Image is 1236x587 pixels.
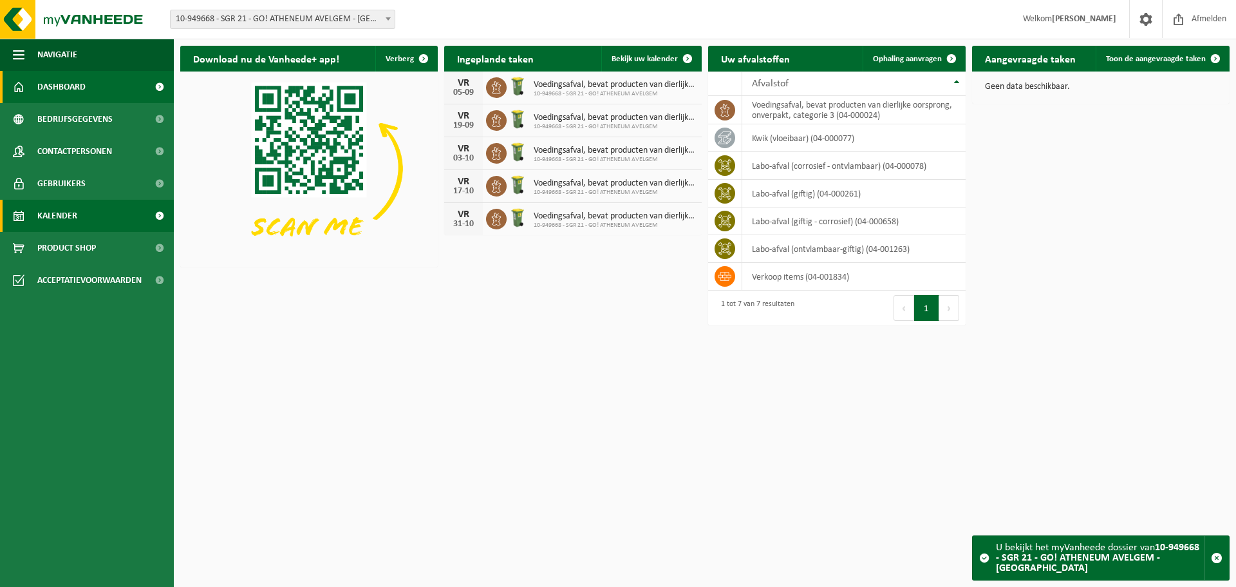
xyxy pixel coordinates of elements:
[534,146,695,156] span: Voedingsafval, bevat producten van dierlijke oorsprong, onverpakt, categorie 3
[451,154,476,163] div: 03-10
[507,174,529,196] img: WB-0140-HPE-GN-50
[863,46,964,72] a: Ophaling aanvragen
[37,168,86,200] span: Gebruikers
[451,78,476,88] div: VR
[507,108,529,130] img: WB-0140-HPE-GN-50
[37,232,96,264] span: Product Shop
[507,75,529,97] img: WB-0140-HPE-GN-50
[534,211,695,222] span: Voedingsafval, bevat producten van dierlijke oorsprong, onverpakt, categorie 3
[534,123,695,131] span: 10-949668 - SGR 21 - GO! ATHENEUM AVELGEM
[601,46,700,72] a: Bekijk uw kalender
[534,113,695,123] span: Voedingsafval, bevat producten van dierlijke oorsprong, onverpakt, categorie 3
[1052,14,1116,24] strong: [PERSON_NAME]
[873,55,942,63] span: Ophaling aanvragen
[37,264,142,296] span: Acceptatievoorwaarden
[742,263,966,291] td: verkoop items (04-001834)
[451,111,476,121] div: VR
[37,200,77,232] span: Kalender
[1106,55,1206,63] span: Toon de aangevraagde taken
[972,46,1089,71] h2: Aangevraagde taken
[451,220,476,229] div: 31-10
[451,187,476,196] div: 17-10
[742,180,966,207] td: labo-afval (giftig) (04-000261)
[996,536,1204,580] div: U bekijkt het myVanheede dossier van
[996,543,1199,573] strong: 10-949668 - SGR 21 - GO! ATHENEUM AVELGEM - [GEOGRAPHIC_DATA]
[171,10,395,28] span: 10-949668 - SGR 21 - GO! ATHENEUM AVELGEM - AVELGEM
[37,39,77,71] span: Navigatie
[914,295,939,321] button: 1
[985,82,1217,91] p: Geen data beschikbaar.
[742,96,966,124] td: voedingsafval, bevat producten van dierlijke oorsprong, onverpakt, categorie 3 (04-000024)
[180,46,352,71] h2: Download nu de Vanheede+ app!
[742,235,966,263] td: labo-afval (ontvlambaar-giftig) (04-001263)
[534,189,695,197] span: 10-949668 - SGR 21 - GO! ATHENEUM AVELGEM
[534,80,695,90] span: Voedingsafval, bevat producten van dierlijke oorsprong, onverpakt, categorie 3
[170,10,395,29] span: 10-949668 - SGR 21 - GO! ATHENEUM AVELGEM - AVELGEM
[612,55,678,63] span: Bekijk uw kalender
[37,135,112,168] span: Contactpersonen
[534,222,695,229] span: 10-949668 - SGR 21 - GO! ATHENEUM AVELGEM
[375,46,436,72] button: Verberg
[1096,46,1228,72] a: Toon de aangevraagde taken
[939,295,959,321] button: Next
[534,90,695,98] span: 10-949668 - SGR 21 - GO! ATHENEUM AVELGEM
[742,124,966,152] td: kwik (vloeibaar) (04-000077)
[507,207,529,229] img: WB-0140-HPE-GN-50
[386,55,414,63] span: Verberg
[534,156,695,164] span: 10-949668 - SGR 21 - GO! ATHENEUM AVELGEM
[534,178,695,189] span: Voedingsafval, bevat producten van dierlijke oorsprong, onverpakt, categorie 3
[444,46,547,71] h2: Ingeplande taken
[451,144,476,154] div: VR
[37,71,86,103] span: Dashboard
[752,79,789,89] span: Afvalstof
[451,121,476,130] div: 19-09
[715,294,794,322] div: 1 tot 7 van 7 resultaten
[37,103,113,135] span: Bedrijfsgegevens
[742,152,966,180] td: labo-afval (corrosief - ontvlambaar) (04-000078)
[742,207,966,235] td: labo-afval (giftig - corrosief) (04-000658)
[180,72,438,265] img: Download de VHEPlus App
[451,177,476,187] div: VR
[451,209,476,220] div: VR
[507,141,529,163] img: WB-0140-HPE-GN-50
[708,46,803,71] h2: Uw afvalstoffen
[451,88,476,97] div: 05-09
[894,295,914,321] button: Previous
